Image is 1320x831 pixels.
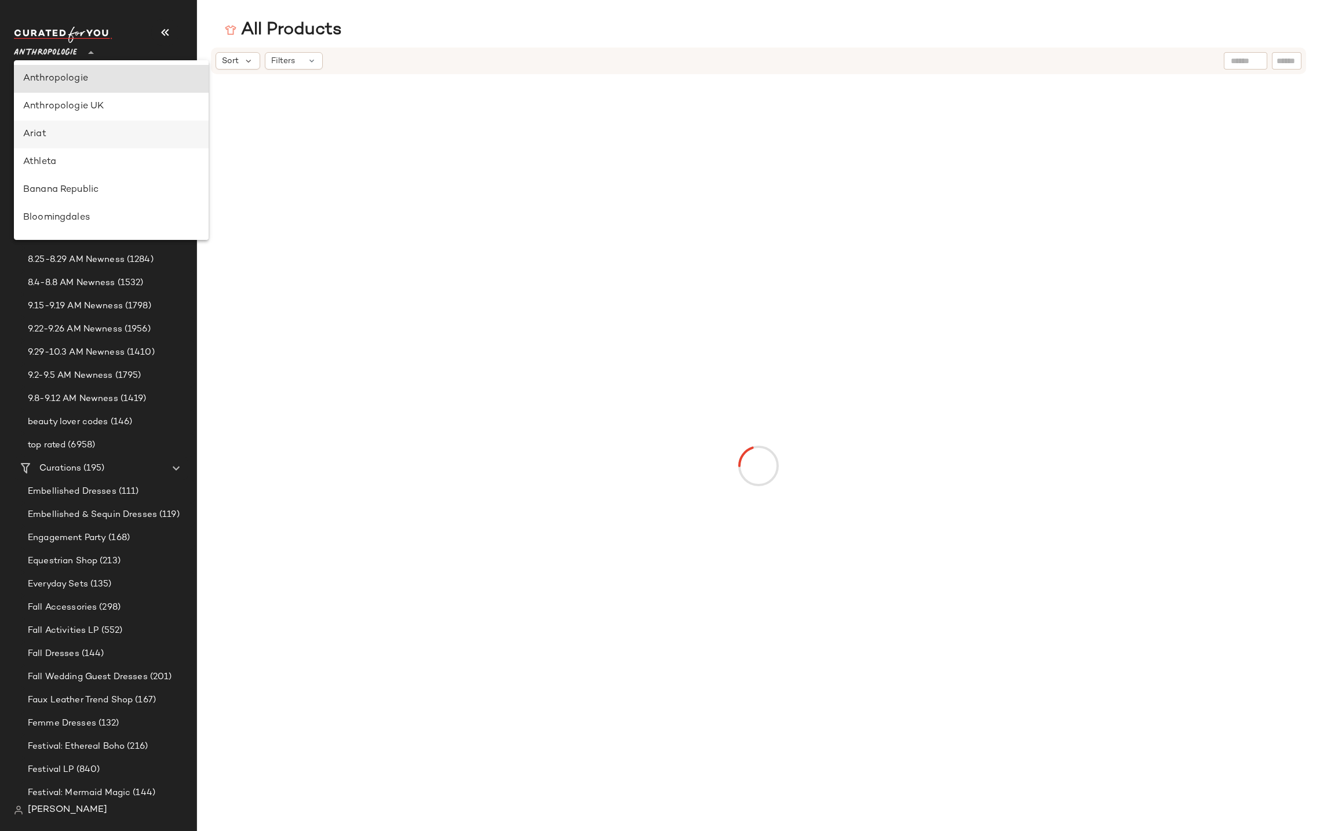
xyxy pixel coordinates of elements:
[99,624,123,637] span: (552)
[28,763,74,777] span: Festival LP
[225,24,236,36] img: svg%3e
[28,717,96,730] span: Femme Dresses
[14,27,112,43] img: cfy_white_logo.C9jOOHJF.svg
[28,485,116,498] span: Embellished Dresses
[28,555,97,568] span: Equestrian Shop
[23,155,199,169] div: Athleta
[115,276,144,290] span: (1532)
[28,369,113,382] span: 9.2-9.5 AM Newness
[28,508,157,522] span: Embellished & Sequin Dresses
[81,462,104,475] span: (195)
[225,19,342,42] div: All Products
[28,694,133,707] span: Faux Leather Trend Shop
[79,647,104,661] span: (144)
[28,276,115,290] span: 8.4-8.8 AM Newness
[23,239,199,253] div: Candidates: Revolve Clone
[28,416,108,429] span: beauty lover codes
[148,670,172,684] span: (201)
[23,127,199,141] div: Ariat
[28,439,65,452] span: top rated
[14,60,209,240] div: undefined-list
[96,717,119,730] span: (132)
[23,100,199,114] div: Anthropologie UK
[157,508,180,522] span: (119)
[14,39,77,60] span: Anthropologie
[222,55,239,67] span: Sort
[108,416,133,429] span: (146)
[23,211,199,225] div: Bloomingdales
[125,346,155,359] span: (1410)
[97,601,121,614] span: (298)
[28,670,148,684] span: Fall Wedding Guest Dresses
[28,601,97,614] span: Fall Accessories
[271,55,295,67] span: Filters
[39,462,81,475] span: Curations
[133,694,156,707] span: (167)
[28,392,118,406] span: 9.8-9.12 AM Newness
[28,803,107,817] span: [PERSON_NAME]
[23,72,199,86] div: Anthropologie
[14,806,23,815] img: svg%3e
[28,323,122,336] span: 9.22-9.26 AM Newness
[88,578,112,591] span: (135)
[125,253,154,267] span: (1284)
[28,531,106,545] span: Engagement Party
[125,740,148,753] span: (216)
[28,624,99,637] span: Fall Activities LP
[123,300,151,313] span: (1798)
[130,786,155,800] span: (144)
[23,183,199,197] div: Banana Republic
[28,346,125,359] span: 9.29-10.3 AM Newness
[106,531,130,545] span: (168)
[28,300,123,313] span: 9.15-9.19 AM Newness
[74,763,100,777] span: (840)
[116,485,139,498] span: (111)
[28,647,79,661] span: Fall Dresses
[122,323,151,336] span: (1956)
[65,439,95,452] span: (6958)
[28,740,125,753] span: Festival: Ethereal Boho
[28,786,130,800] span: Festival: Mermaid Magic
[28,253,125,267] span: 8.25-8.29 AM Newness
[28,578,88,591] span: Everyday Sets
[113,369,141,382] span: (1795)
[118,392,147,406] span: (1419)
[97,555,121,568] span: (213)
